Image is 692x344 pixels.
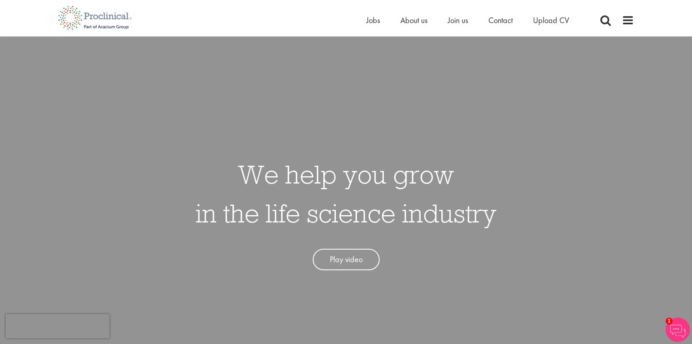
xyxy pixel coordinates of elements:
[196,155,496,233] h1: We help you grow in the life science industry
[366,15,380,26] a: Jobs
[666,318,673,325] span: 1
[488,15,513,26] a: Contact
[666,318,690,342] img: Chatbot
[533,15,569,26] a: Upload CV
[400,15,428,26] a: About us
[313,249,380,270] a: Play video
[448,15,468,26] a: Join us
